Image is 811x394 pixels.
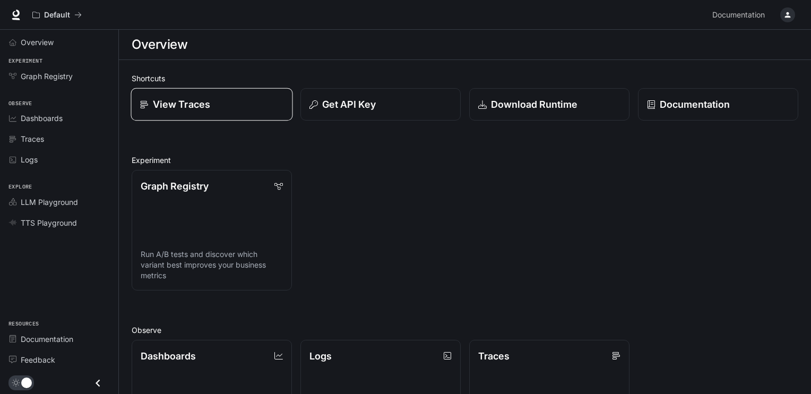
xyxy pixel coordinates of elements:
[4,67,114,85] a: Graph Registry
[132,34,187,55] h1: Overview
[4,193,114,211] a: LLM Playground
[141,349,196,363] p: Dashboards
[708,4,773,25] a: Documentation
[4,330,114,348] a: Documentation
[491,97,577,112] p: Download Runtime
[4,33,114,52] a: Overview
[21,37,54,48] span: Overview
[141,179,209,193] p: Graph Registry
[21,71,73,82] span: Graph Registry
[86,372,110,394] button: Close drawer
[4,109,114,127] a: Dashboards
[309,349,332,363] p: Logs
[4,150,114,169] a: Logs
[28,4,87,25] button: All workspaces
[141,249,283,281] p: Run A/B tests and discover which variant best improves your business metrics
[322,97,376,112] p: Get API Key
[21,333,73,345] span: Documentation
[21,113,63,124] span: Dashboards
[712,8,765,22] span: Documentation
[131,88,292,121] a: View Traces
[44,11,70,20] p: Default
[21,133,44,144] span: Traces
[21,154,38,165] span: Logs
[660,97,730,112] p: Documentation
[132,170,292,290] a: Graph RegistryRun A/B tests and discover which variant best improves your business metrics
[4,350,114,369] a: Feedback
[132,155,798,166] h2: Experiment
[4,213,114,232] a: TTS Playground
[469,88,629,121] a: Download Runtime
[478,349,510,363] p: Traces
[21,354,55,365] span: Feedback
[300,88,461,121] button: Get API Key
[21,376,32,388] span: Dark mode toggle
[132,73,798,84] h2: Shortcuts
[4,130,114,148] a: Traces
[638,88,798,121] a: Documentation
[21,217,77,228] span: TTS Playground
[153,97,210,112] p: View Traces
[132,324,798,336] h2: Observe
[21,196,78,208] span: LLM Playground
